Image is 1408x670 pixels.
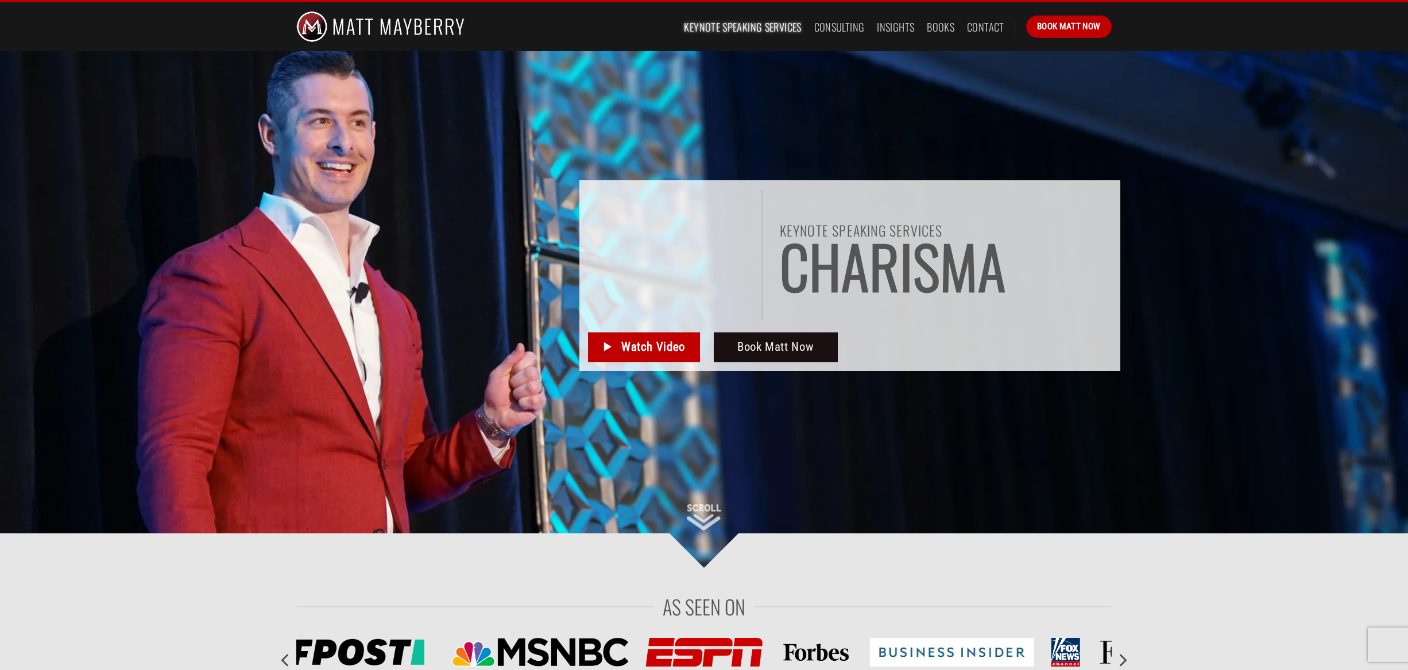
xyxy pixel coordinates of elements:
img: Matt Mayberry [296,2,465,51]
a: Books [927,17,954,37]
span: Book Matt Now [1037,20,1101,33]
a: Keynote Speaking Services [684,17,801,37]
a: Watch Video [588,332,700,362]
span: As Seen On [663,591,745,622]
a: Insights [877,17,914,37]
img: Scroll Down [687,504,721,530]
a: Contact [967,17,1004,37]
a: Book Matt Now [1026,16,1112,37]
span: Book Matt Now [737,338,814,357]
a: Consulting [814,17,865,37]
span: Watch Video [621,338,685,357]
a: Book Matt Now [714,332,838,362]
